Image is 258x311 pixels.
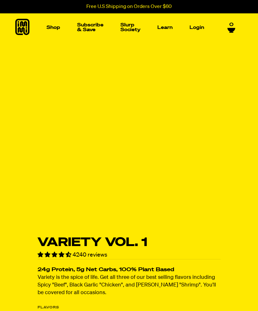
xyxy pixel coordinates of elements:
span: 4.55 stars [38,252,73,258]
p: Variety is the spice of life. Get all three of our best selling flavors including Spicy "Beef", B... [38,274,221,297]
p: Free U.S Shipping on Orders Over $60 [86,4,172,10]
span: 0 [229,22,233,28]
a: Shop [44,23,63,32]
nav: Main navigation [44,13,207,41]
a: Subscribe & Save [75,20,106,35]
h1: Variety Vol. 1 [38,237,221,249]
a: Login [187,23,207,32]
span: 4240 reviews [73,252,107,258]
h2: 24g Protein, 5g Net Carbs, 100% Plant Based [38,267,221,273]
a: Learn [155,23,175,32]
p: Flavors [38,306,221,309]
a: Slurp Society [118,20,143,35]
a: 0 [227,22,235,33]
